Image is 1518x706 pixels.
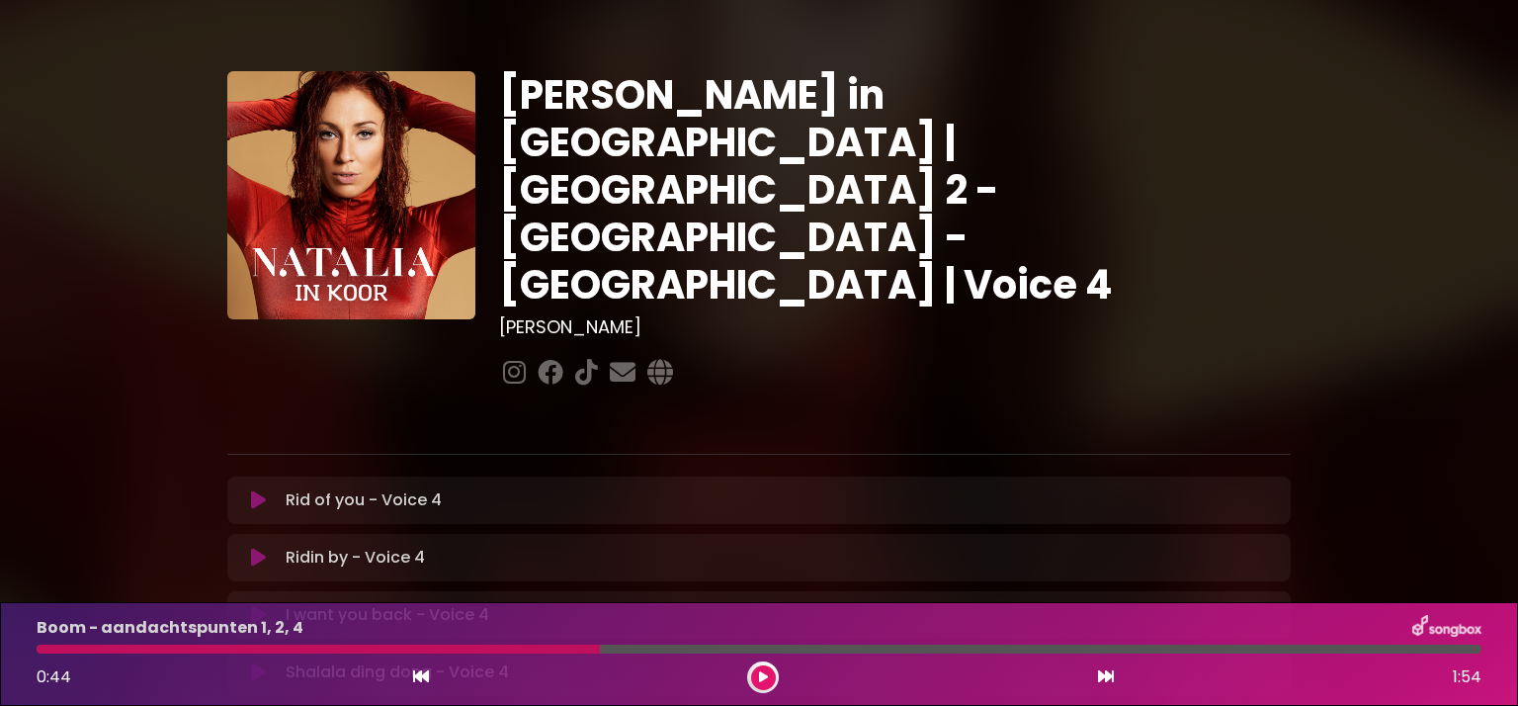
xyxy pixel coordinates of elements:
[499,316,1291,338] h3: [PERSON_NAME]
[286,546,425,570] p: Ridin by - Voice 4
[1453,665,1481,689] span: 1:54
[1412,615,1481,641] img: songbox-logo-white.png
[499,71,1291,309] h1: [PERSON_NAME] in [GEOGRAPHIC_DATA] | [GEOGRAPHIC_DATA] 2 - [GEOGRAPHIC_DATA] - [GEOGRAPHIC_DATA] ...
[37,616,303,640] p: Boom - aandachtspunten 1, 2, 4
[286,488,442,512] p: Rid of you - Voice 4
[227,71,475,319] img: YTVS25JmS9CLUqXqkEhs
[37,665,71,688] span: 0:44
